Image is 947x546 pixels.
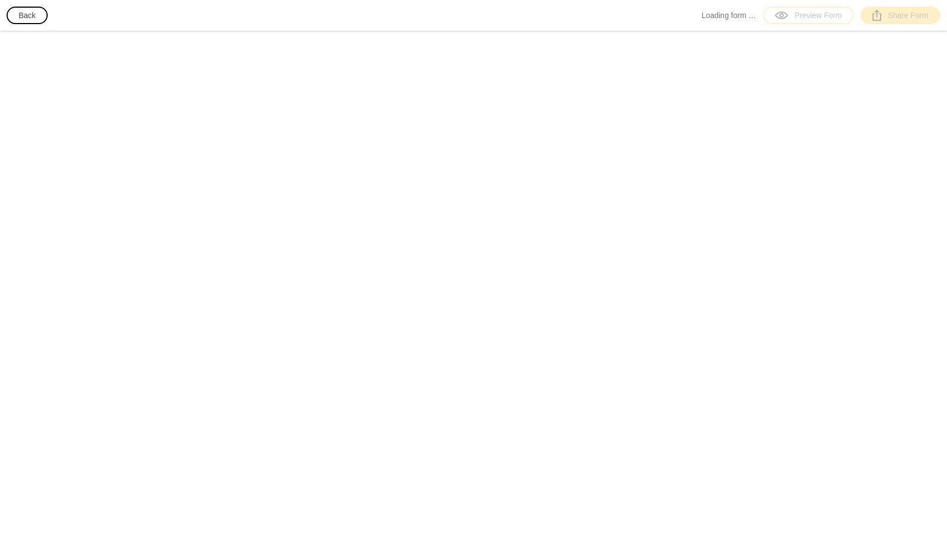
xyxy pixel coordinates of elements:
[860,7,940,24] a: Share Form
[7,7,48,24] button: Back
[763,7,854,24] a: Preview Form
[872,10,928,21] div: Share Form
[701,10,756,21] span: Loading form …
[775,10,842,21] div: Preview Form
